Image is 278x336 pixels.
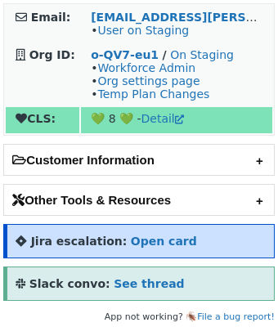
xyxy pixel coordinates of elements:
a: Open card [131,235,197,248]
td: 💚 8 💚 - [81,107,272,133]
h2: Other Tools & Resources [4,185,274,215]
span: • [91,24,189,37]
strong: Email: [31,11,71,24]
span: • • • [91,61,209,101]
a: o-QV7-eu1 [91,48,159,61]
a: Org settings page [97,74,200,87]
strong: CLS: [16,112,56,125]
strong: Org ID: [29,48,75,61]
strong: / [163,48,167,61]
a: On Staging [170,48,234,61]
a: Temp Plan Changes [97,87,209,101]
footer: App not working? 🪳 [3,309,275,325]
strong: Slack convo: [29,277,110,290]
strong: Jira escalation: [31,235,128,248]
a: User on Staging [97,24,189,37]
a: See thread [114,277,184,290]
a: Detail [141,112,184,125]
a: File a bug report! [197,311,275,322]
a: Workforce Admin [97,61,195,74]
h2: Customer Information [4,145,274,175]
